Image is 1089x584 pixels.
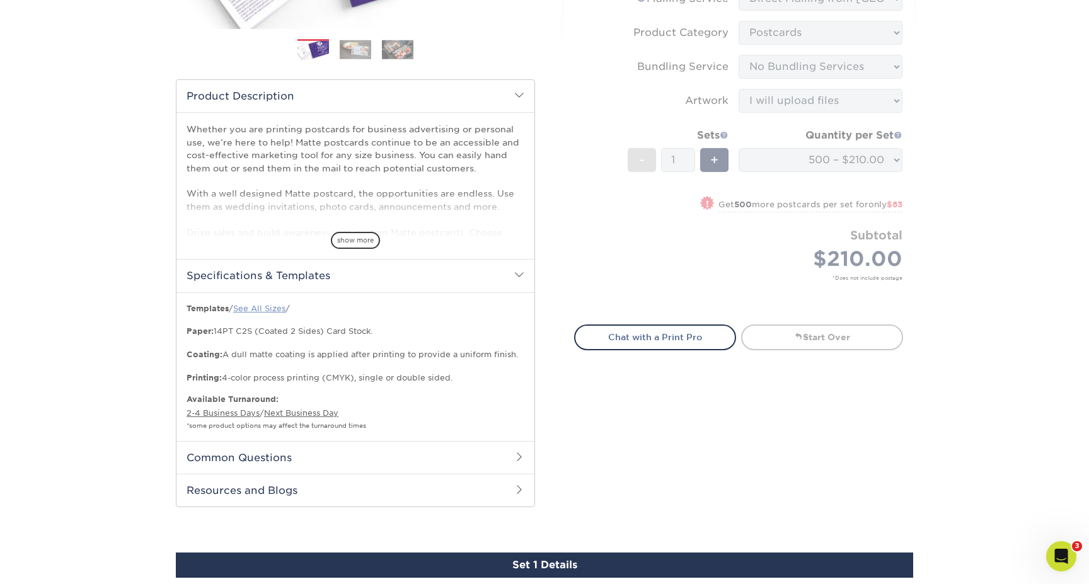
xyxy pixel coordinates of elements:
a: Chat with a Print Pro [574,324,736,350]
a: Start Over [741,324,903,350]
p: / / 14PT C2S (Coated 2 Sides) Card Stock. A dull matte coating is applied after printing to provi... [187,303,524,384]
strong: Printing: [187,373,222,382]
iframe: Intercom live chat [1046,541,1076,571]
h2: Resources and Blogs [176,474,534,507]
h2: Common Questions [176,441,534,474]
small: *some product options may affect the turnaround times [187,422,366,429]
div: Set 1 Details [176,553,913,578]
a: See All Sizes [233,304,285,313]
p: Whether you are printing postcards for business advertising or personal use, we’re here to help! ... [187,123,524,277]
span: 3 [1072,541,1082,551]
strong: Paper: [187,326,214,336]
img: Postcards 01 [297,40,329,62]
a: 2-4 Business Days [187,408,260,418]
b: Templates [187,304,229,313]
h2: Product Description [176,80,534,112]
strong: Coating: [187,350,222,359]
b: Available Turnaround: [187,394,279,404]
img: Postcards 03 [382,40,413,59]
p: / [187,394,524,431]
span: show more [331,232,380,249]
a: Next Business Day [264,408,338,418]
img: Postcards 02 [340,40,371,59]
h2: Specifications & Templates [176,259,534,292]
